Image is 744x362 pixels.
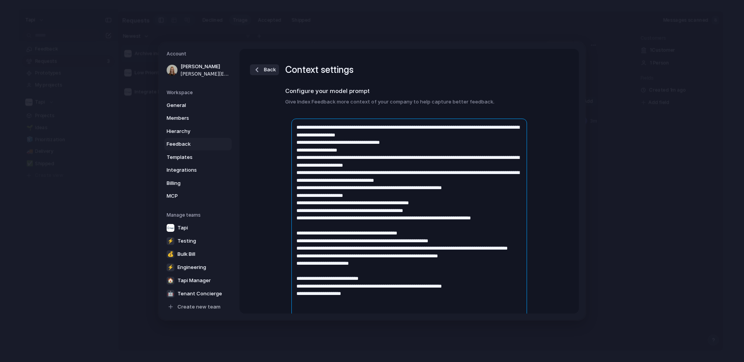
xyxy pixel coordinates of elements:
span: MCP [167,192,216,200]
span: Create new team [177,303,220,310]
a: General [164,99,232,111]
span: Feedback [167,140,216,148]
a: ⚡Testing [164,234,232,247]
div: ⚡ [167,263,174,271]
span: Hierarchy [167,127,216,135]
span: General [167,101,216,109]
span: Integrations [167,166,216,174]
h2: Configure your model prompt [285,87,533,96]
span: Tapi Manager [177,276,211,284]
a: [PERSON_NAME][PERSON_NAME][EMAIL_ADDRESS][DOMAIN_NAME] [164,60,232,80]
h3: Give Index Feedback more context of your company to help capture better feedback. [285,98,533,105]
span: Back [264,66,276,74]
span: Tenant Concierge [177,290,222,297]
a: Tapi [164,221,232,234]
span: Engineering [177,263,206,271]
span: Tapi [177,224,188,231]
button: Back [250,64,279,75]
span: [PERSON_NAME] [181,63,230,71]
a: 🏠Tapi Manager [164,274,232,286]
a: 💰Bulk Bill [164,248,232,260]
span: [PERSON_NAME][EMAIL_ADDRESS][DOMAIN_NAME] [181,70,230,77]
h5: Manage teams [167,211,232,218]
div: 🤖 [167,290,174,297]
span: Testing [177,237,196,245]
a: Billing [164,177,232,189]
a: Hierarchy [164,125,232,137]
a: Feedback [164,138,232,150]
div: ⚡ [167,237,174,245]
a: Members [164,112,232,124]
span: Templates [167,153,216,161]
a: Templates [164,151,232,163]
a: Create new team [164,300,232,313]
h5: Account [167,50,232,57]
a: MCP [164,190,232,202]
div: 💰 [167,250,174,258]
a: Integrations [164,164,232,176]
span: Billing [167,179,216,187]
a: 🤖Tenant Concierge [164,287,232,300]
a: ⚡Engineering [164,261,232,273]
div: 🏠 [167,276,174,284]
h5: Workspace [167,89,232,96]
h1: Context settings [285,63,353,77]
span: Members [167,114,216,122]
span: Bulk Bill [177,250,195,258]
